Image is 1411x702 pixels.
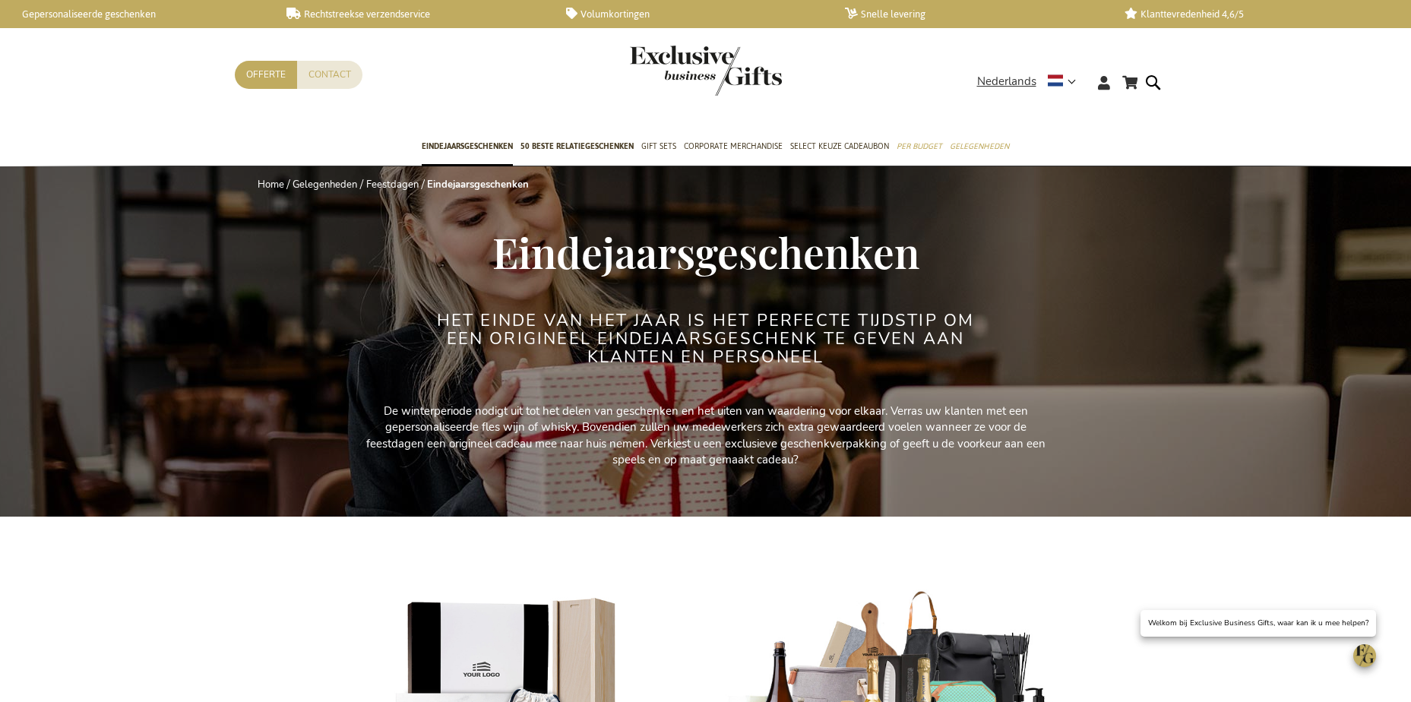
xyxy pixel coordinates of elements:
[293,178,357,191] a: Gelegenheden
[566,8,821,21] a: Volumkortingen
[977,73,1086,90] div: Nederlands
[364,403,1048,469] p: De winterperiode nodigt uit tot het delen van geschenken en het uiten van waardering voor elkaar....
[520,138,634,154] span: 50 beste relatiegeschenken
[258,178,284,191] a: Home
[630,46,782,96] img: Exclusive Business gifts logo
[235,61,297,89] a: Offerte
[286,8,541,21] a: Rechtstreekse verzendservice
[630,46,706,96] a: store logo
[641,138,676,154] span: Gift Sets
[845,8,1099,21] a: Snelle levering
[790,138,889,154] span: Select Keuze Cadeaubon
[8,8,262,21] a: Gepersonaliseerde geschenken
[492,223,919,280] span: Eindejaarsgeschenken
[684,138,783,154] span: Corporate Merchandise
[950,138,1009,154] span: Gelegenheden
[421,311,991,367] h2: Het einde van het jaar is het perfecte tijdstip om een origineel eindejaarsgeschenk te geven aan ...
[1125,8,1379,21] a: Klanttevredenheid 4,6/5
[427,178,529,191] strong: Eindejaarsgeschenken
[897,138,942,154] span: Per Budget
[297,61,362,89] a: Contact
[977,73,1036,90] span: Nederlands
[422,138,513,154] span: Eindejaarsgeschenken
[366,178,419,191] a: Feestdagen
